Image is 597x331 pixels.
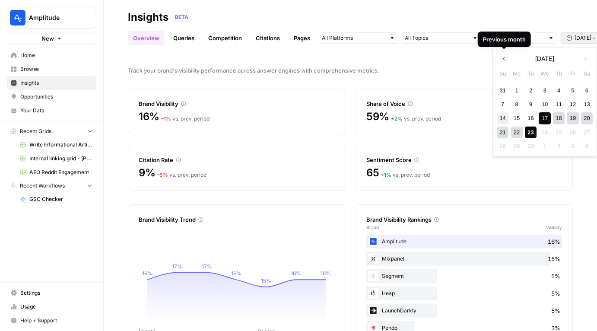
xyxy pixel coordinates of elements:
[381,172,392,178] span: + 1 %
[366,304,562,318] div: LaunchDarkly
[368,254,378,264] img: y0fpp64k3yag82e8u6ho1nmr2p0n
[7,62,96,76] a: Browse
[10,10,25,25] img: Amplitude Logo
[525,67,537,79] div: Tu
[548,237,560,246] span: 16%
[41,34,54,43] span: New
[7,104,96,118] a: Your Data
[567,67,579,79] div: Fr
[20,289,92,297] span: Settings
[391,115,441,123] div: vs. prev. period
[581,140,593,152] div: Not available Saturday, October 4th, 2025
[7,7,96,29] button: Workspace: Amplitude
[368,288,378,299] img: hdko13hyuhwg1mhygqh90h4cqepu
[128,31,165,45] a: Overview
[232,271,242,277] tspan: 16%
[139,166,156,180] span: 9%
[553,99,565,110] div: Choose Thursday, September 11th, 2025
[525,127,537,138] div: Choose Tuesday, September 23rd, 2025
[581,67,593,79] div: Sa
[553,67,565,79] div: Th
[551,272,560,280] span: 5%
[139,99,334,108] div: Brand Visibility
[161,115,171,122] span: – 1 %
[581,99,593,110] div: Choose Saturday, September 13th, 2025
[322,34,386,42] input: All Platforms
[20,51,92,59] span: Home
[366,224,379,231] span: Brand
[139,215,334,224] div: Brand Visibility Trend
[368,236,378,247] img: b2fazibalt0en05655e7w9nio2z4
[172,13,191,22] div: BETA
[161,115,210,123] div: vs. prev. period
[29,141,92,149] span: Write Informational Article
[525,140,537,152] div: Not available Tuesday, September 30th, 2025
[539,112,551,124] div: Choose Wednesday, September 17th, 2025
[157,171,207,179] div: vs. prev. period
[7,32,96,45] button: New
[7,314,96,328] button: Help + Support
[539,127,551,138] div: Not available Wednesday, September 24th, 2025
[7,300,96,314] a: Usage
[7,286,96,300] a: Settings
[539,140,551,152] div: Not available Wednesday, October 1st, 2025
[567,127,579,138] div: Not available Friday, September 26th, 2025
[368,306,378,316] img: 2tn0gblkuxfczbh0ojsittpzj9ya
[366,166,379,180] span: 65
[321,271,331,277] tspan: 16%
[16,192,96,206] a: GSC Checker
[497,127,508,138] div: Choose Sunday, September 21st, 2025
[261,277,271,284] tspan: 15%
[483,35,526,44] div: Previous month
[381,171,430,179] div: vs. prev. period
[525,84,537,96] div: Choose Tuesday, September 2nd, 2025
[496,83,594,153] div: month 2025-09
[553,140,565,152] div: Not available Thursday, October 2nd, 2025
[168,31,200,45] a: Queries
[29,195,92,203] span: GSC Checker
[497,99,508,110] div: Choose Sunday, September 7th, 2025
[16,152,96,165] a: Internal linking grid - [PERSON_NAME]
[497,112,508,124] div: Choose Sunday, September 14th, 2025
[511,67,523,79] div: Mo
[366,156,562,164] div: Sentiment Score
[29,13,81,22] span: Amplitude
[16,165,96,179] a: AEO Reddit Engagement
[142,271,152,277] tspan: 16%
[20,127,51,135] span: Recent Grids
[567,99,579,110] div: Choose Friday, September 12th, 2025
[20,317,92,325] span: Help + Support
[553,112,565,124] div: Choose Thursday, September 18th, 2025
[492,47,597,157] div: [DATE] - [DATE]
[7,76,96,90] a: Insights
[128,66,573,75] span: Track your brand's visibility performance across answer engines with comprehensive metrics.
[511,140,523,152] div: Not available Monday, September 29th, 2025
[139,156,334,164] div: Citation Rate
[20,79,92,87] span: Insights
[551,306,560,315] span: 5%
[567,140,579,152] div: Not available Friday, October 3rd, 2025
[366,252,562,266] div: Mixpanel
[366,269,562,283] div: Segment
[511,84,523,96] div: Choose Monday, September 1st, 2025
[20,182,65,190] span: Recent Workflows
[553,127,565,138] div: Not available Thursday, September 25th, 2025
[203,31,247,45] a: Competition
[128,10,168,24] div: Insights
[567,112,579,124] div: Choose Friday, September 19th, 2025
[202,263,212,270] tspan: 17%
[391,115,403,122] span: + 2 %
[511,127,523,138] div: Choose Monday, September 22nd, 2025
[581,84,593,96] div: Choose Saturday, September 6th, 2025
[16,138,96,152] a: Write Informational Article
[497,67,508,79] div: Su
[405,34,469,42] input: All Topics
[289,31,315,45] a: Pages
[139,110,159,124] span: 16%
[172,263,182,270] tspan: 17%
[366,110,389,124] span: 59%
[368,271,378,281] img: sy286mhi969bcwyjwwimc37612sd
[29,169,92,176] span: AEO Reddit Engagement
[20,93,92,101] span: Opportunities
[7,179,96,192] button: Recent Workflows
